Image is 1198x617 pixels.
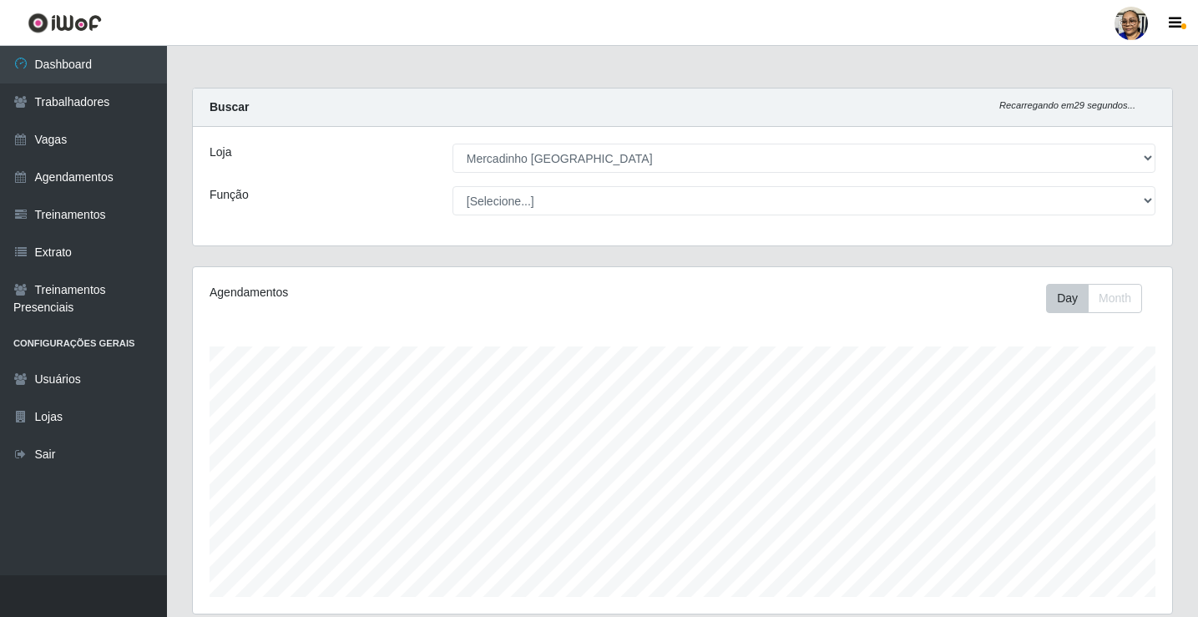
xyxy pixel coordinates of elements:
label: Função [210,186,249,204]
div: Toolbar with button groups [1046,284,1155,313]
div: Agendamentos [210,284,589,301]
img: CoreUI Logo [28,13,102,33]
button: Month [1088,284,1142,313]
i: Recarregando em 29 segundos... [999,100,1135,110]
div: First group [1046,284,1142,313]
button: Day [1046,284,1089,313]
strong: Buscar [210,100,249,114]
label: Loja [210,144,231,161]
